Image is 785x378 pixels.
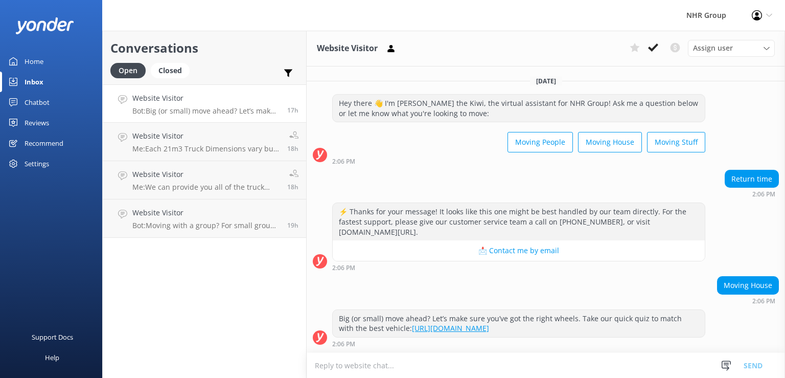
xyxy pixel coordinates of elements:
[103,84,306,123] a: Website VisitorBot:Big (or small) move ahead? Let’s make sure you’ve got the right wheels. Take o...
[110,63,146,78] div: Open
[103,161,306,199] a: Website VisitorMe:We can provide you all of the truck details that the ferry will need when you m...
[132,93,280,104] h4: Website Visitor
[151,63,190,78] div: Closed
[717,297,779,304] div: Sep 24 2025 02:06pm (UTC +12:00) Pacific/Auckland
[647,132,705,152] button: Moving Stuff
[132,169,280,180] h4: Website Visitor
[45,347,59,368] div: Help
[25,153,49,174] div: Settings
[287,221,298,230] span: Sep 24 2025 12:18pm (UTC +12:00) Pacific/Auckland
[530,77,562,85] span: [DATE]
[752,298,775,304] strong: 2:06 PM
[693,42,733,54] span: Assign user
[103,123,306,161] a: Website VisitorMe:Each 21m3 Truck Dimensions vary but they are around 1980mm high in the back box...
[332,265,355,271] strong: 2:06 PM
[412,323,489,333] a: [URL][DOMAIN_NAME]
[725,170,778,188] div: Return time
[578,132,642,152] button: Moving House
[725,190,779,197] div: Sep 24 2025 02:06pm (UTC +12:00) Pacific/Auckland
[332,264,705,271] div: Sep 24 2025 02:06pm (UTC +12:00) Pacific/Auckland
[132,207,280,218] h4: Website Visitor
[32,327,73,347] div: Support Docs
[25,72,43,92] div: Inbox
[317,42,378,55] h3: Website Visitor
[132,106,280,116] p: Bot: Big (or small) move ahead? Let’s make sure you’ve got the right wheels. Take our quick quiz ...
[332,158,705,165] div: Sep 24 2025 02:06pm (UTC +12:00) Pacific/Auckland
[25,113,49,133] div: Reviews
[332,159,355,165] strong: 2:06 PM
[25,51,43,72] div: Home
[752,191,775,197] strong: 2:06 PM
[333,203,705,240] div: ⚡ Thanks for your message! It looks like this one might be best handled by our team directly. For...
[132,144,280,153] p: Me: Each 21m3 Truck Dimensions vary but they are around 1980mm high in the back box, we can advis...
[25,92,50,113] div: Chatbot
[333,240,705,261] button: 📩 Contact me by email
[287,183,298,191] span: Sep 24 2025 01:12pm (UTC +12:00) Pacific/Auckland
[15,17,74,34] img: yonder-white-logo.png
[287,106,298,115] span: Sep 24 2025 02:06pm (UTC +12:00) Pacific/Auckland
[103,199,306,238] a: Website VisitorBot:Moving with a group? For small groups of 1–5 people, you can enquire about our...
[333,310,705,337] div: Big (or small) move ahead? Let’s make sure you’ve got the right wheels. Take our quick quiz to ma...
[688,40,775,56] div: Assign User
[25,133,63,153] div: Recommend
[110,38,298,58] h2: Conversations
[151,64,195,76] a: Closed
[287,144,298,153] span: Sep 24 2025 01:19pm (UTC +12:00) Pacific/Auckland
[132,130,280,142] h4: Website Visitor
[132,183,280,192] p: Me: We can provide you all of the truck details that the ferry will need when you make the booking
[507,132,573,152] button: Moving People
[132,221,280,230] p: Bot: Moving with a group? For small groups of 1–5 people, you can enquire about our cars and SUVs...
[332,340,705,347] div: Sep 24 2025 02:06pm (UTC +12:00) Pacific/Auckland
[718,277,778,294] div: Moving House
[332,341,355,347] strong: 2:06 PM
[110,64,151,76] a: Open
[333,95,705,122] div: Hey there 👋 I'm [PERSON_NAME] the Kiwi, the virtual assistant for NHR Group! Ask me a question be...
